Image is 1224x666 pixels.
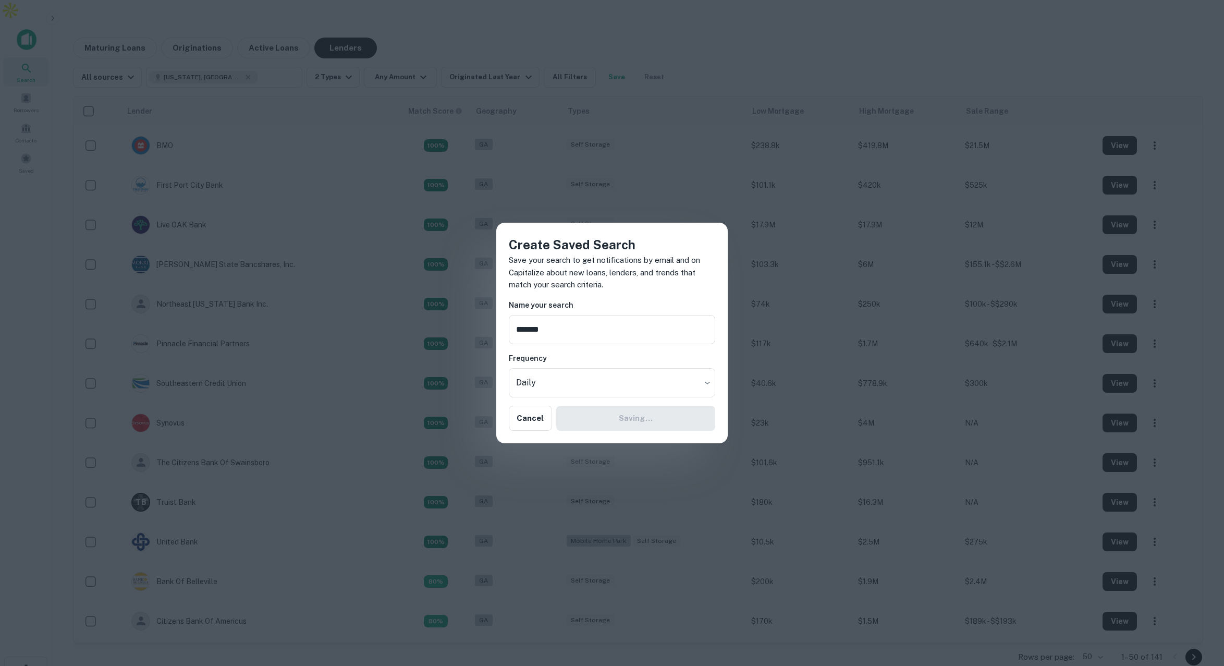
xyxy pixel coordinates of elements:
[509,406,552,431] button: Cancel
[509,235,715,254] h4: Create Saved Search
[509,254,715,291] p: Save your search to get notifications by email and on Capitalize about new loans, lenders, and tr...
[509,368,715,397] div: Without label
[1172,549,1224,599] iframe: Chat Widget
[509,299,715,311] h6: Name your search
[509,353,715,364] h6: Frequency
